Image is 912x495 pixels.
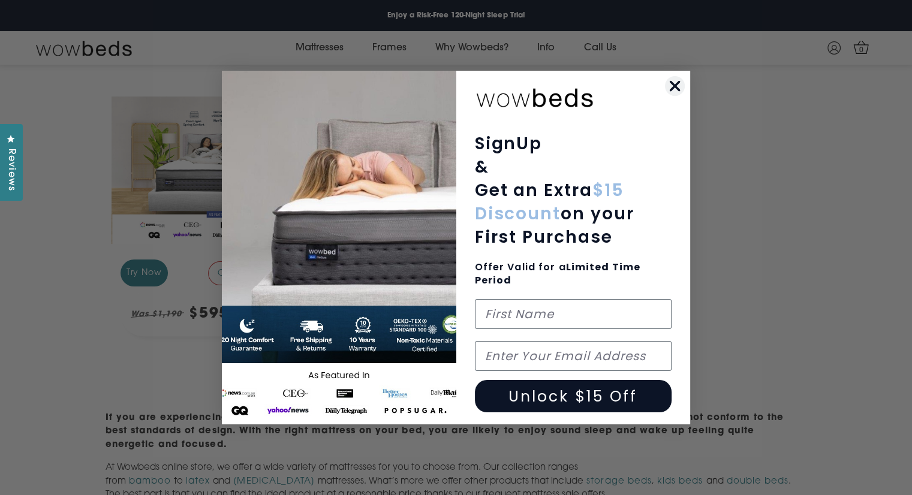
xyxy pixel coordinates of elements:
[475,132,543,155] span: SignUp
[475,341,672,371] input: Enter Your Email Address
[475,299,672,329] input: First Name
[475,155,489,179] span: &
[475,80,595,114] img: wowbeds-logo-2
[222,71,456,424] img: 654b37c0-041b-4dc1-9035-2cedd1fa2a67.jpeg
[3,149,19,191] span: Reviews
[475,260,641,287] span: Limited Time Period
[475,260,641,287] span: Offer Valid for a
[475,179,634,249] span: Get an Extra on your First Purchase
[475,380,672,412] button: Unlock $15 Off
[664,76,685,96] button: Close dialog
[475,179,624,225] span: $15 Discount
